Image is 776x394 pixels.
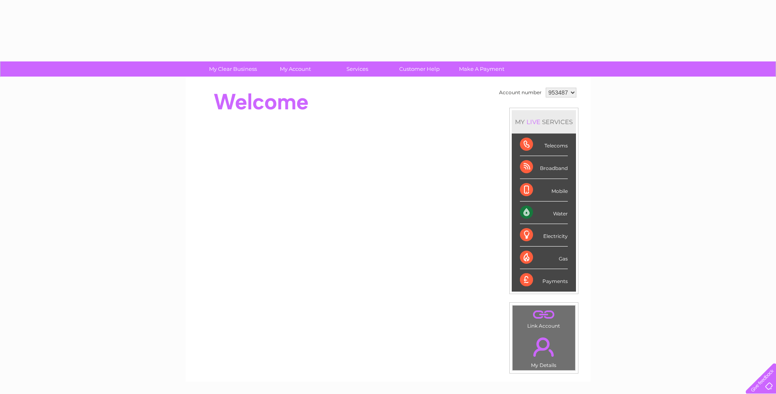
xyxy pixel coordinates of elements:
a: My Clear Business [199,61,267,77]
div: Payments [520,269,568,291]
div: Water [520,202,568,224]
a: My Account [261,61,329,77]
div: Gas [520,247,568,269]
td: Link Account [512,305,576,331]
div: MY SERVICES [512,110,576,134]
a: Services [324,61,391,77]
div: Mobile [520,179,568,202]
td: My Details [512,331,576,371]
a: . [515,333,573,361]
a: Make A Payment [448,61,515,77]
td: Account number [497,86,544,100]
a: . [515,308,573,322]
a: Customer Help [386,61,453,77]
div: Broadband [520,156,568,179]
div: Telecoms [520,134,568,156]
div: Electricity [520,224,568,247]
div: LIVE [525,118,542,126]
